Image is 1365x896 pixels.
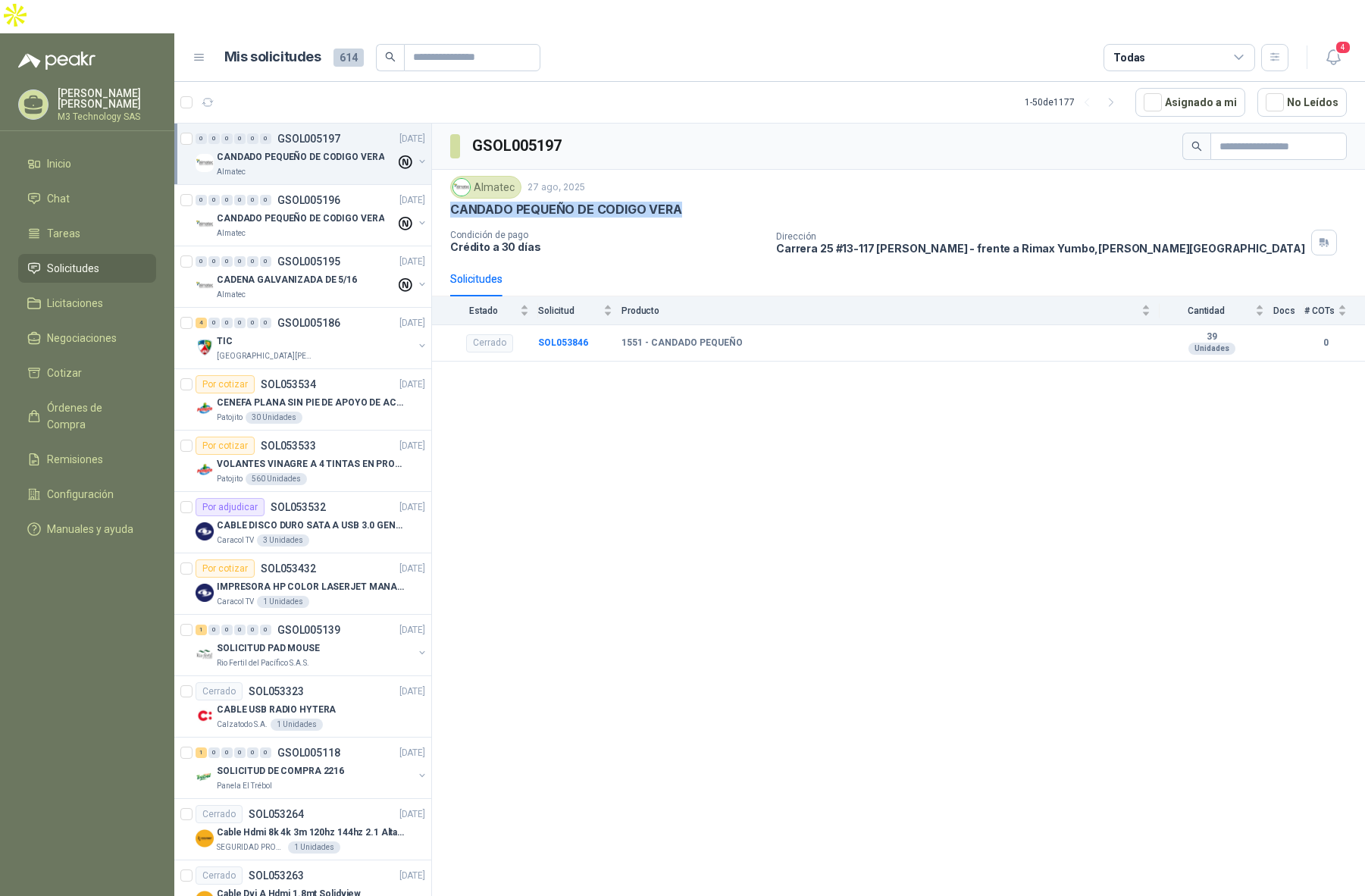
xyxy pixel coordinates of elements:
[217,703,336,717] p: CABLE USB RADIO HYTERA
[18,480,156,509] a: Configuración
[776,242,1305,255] p: Carrera 25 #13-117 [PERSON_NAME] - frente a Rimax Yumbo , [PERSON_NAME][GEOGRAPHIC_DATA]
[47,399,142,433] span: Órdenes de Compra
[1160,305,1252,316] span: Cantidad
[58,88,156,109] p: [PERSON_NAME] [PERSON_NAME]
[261,379,316,390] p: SOL053534
[174,676,431,738] a: CerradoSOL053323[DATE] Company LogoCABLE USB RADIO HYTERACalzatodo S.A.1 Unidades
[1304,296,1365,324] th: # COTs
[196,805,243,823] div: Cerrado
[196,522,214,540] img: Company Logo
[246,473,307,485] div: 560 Unidades
[196,621,428,669] a: 1 0 0 0 0 0 GSOL005139[DATE] Company LogoSOLICITUD PAD MOUSERio Fertil del Pacífico S.A.S.
[174,431,431,492] a: Por cotizarSOL053533[DATE] Company LogoVOLANTES VINAGRE A 4 TINTAS EN PROPALCOTE VER ARCHIVO ADJU...
[208,625,220,635] div: 0
[217,780,272,792] p: Panela El Trébol
[47,190,70,207] span: Chat
[1160,331,1264,343] b: 39
[221,133,233,144] div: 0
[47,451,103,468] span: Remisiones
[1160,296,1273,324] th: Cantidad
[196,744,428,792] a: 1 0 0 0 0 0 GSOL005118[DATE] Company LogoSOLICITUD DE COMPRA 2216Panela El Trébol
[221,625,233,635] div: 0
[1335,40,1351,55] span: 4
[217,412,243,424] p: Patojito
[217,350,312,362] p: [GEOGRAPHIC_DATA][PERSON_NAME]
[208,256,220,267] div: 0
[271,719,323,731] div: 1 Unidades
[399,193,425,208] p: [DATE]
[221,747,233,758] div: 0
[538,305,600,316] span: Solicitud
[196,154,214,172] img: Company Logo
[260,747,271,758] div: 0
[221,318,233,328] div: 0
[776,231,1305,242] p: Dirección
[261,440,316,451] p: SOL053533
[399,807,425,822] p: [DATE]
[18,149,156,178] a: Inicio
[528,180,585,195] p: 27 ago, 2025
[277,133,340,144] p: GSOL005197
[196,498,265,516] div: Por adjudicar
[208,195,220,205] div: 0
[1113,49,1145,66] div: Todas
[196,338,214,356] img: Company Logo
[538,337,588,348] b: SOL053846
[399,132,425,146] p: [DATE]
[217,764,344,779] p: SOLICITUD DE COMPRA 2216
[196,130,428,178] a: 0 0 0 0 0 0 GSOL005197[DATE] Company LogoCANDADO PEQUEÑO DE CODIGO VERAAlmatec
[18,52,95,70] img: Logo peakr
[257,534,309,547] div: 3 Unidades
[47,295,103,312] span: Licitaciones
[1304,305,1335,316] span: # COTs
[47,486,114,503] span: Configuración
[234,133,246,144] div: 0
[450,230,764,240] p: Condición de pago
[18,254,156,283] a: Solicitudes
[399,623,425,638] p: [DATE]
[18,359,156,387] a: Cotizar
[234,256,246,267] div: 0
[217,518,405,533] p: CABLE DISCO DURO SATA A USB 3.0 GENERICO
[466,334,513,352] div: Cerrado
[247,195,258,205] div: 0
[18,445,156,474] a: Remisiones
[196,399,214,418] img: Company Logo
[196,133,207,144] div: 0
[18,393,156,439] a: Órdenes de Compra
[399,255,425,269] p: [DATE]
[217,596,254,608] p: Caracol TV
[472,134,564,158] h3: GSOL005197
[217,273,357,287] p: CADENA GALVANIZADA DE 5/16
[196,215,214,233] img: Company Logo
[538,296,621,324] th: Solicitud
[260,256,271,267] div: 0
[208,133,220,144] div: 0
[208,747,220,758] div: 0
[450,305,517,316] span: Estado
[174,799,431,860] a: CerradoSOL053264[DATE] Company LogoCable Hdmi 8k 4k 3m 120hz 144hz 2.1 Alta VelocidadSEGURIDAD PR...
[399,439,425,453] p: [DATE]
[271,502,326,512] p: SOL053532
[288,841,340,854] div: 1 Unidades
[18,219,156,248] a: Tareas
[399,685,425,699] p: [DATE]
[249,686,304,697] p: SOL053323
[246,412,302,424] div: 30 Unidades
[217,534,254,547] p: Caracol TV
[247,318,258,328] div: 0
[217,826,405,840] p: Cable Hdmi 8k 4k 3m 120hz 144hz 2.1 Alta Velocidad
[174,553,431,615] a: Por cotizarSOL053432[DATE] Company LogoIMPRESORA HP COLOR LASERJET MANAGED E45028DNCaracol TV1 Un...
[1273,296,1304,324] th: Docs
[621,337,743,349] b: 1551 - CANDADO PEQUEÑO
[450,202,682,218] p: CANDADO PEQUEÑO DE CODIGO VERA
[196,437,255,455] div: Por cotizar
[399,378,425,392] p: [DATE]
[217,657,309,669] p: Rio Fertil del Pacífico S.A.S.
[47,330,117,346] span: Negociaciones
[196,559,255,578] div: Por cotizar
[399,500,425,515] p: [DATE]
[621,296,1160,324] th: Producto
[333,49,364,67] span: 614
[621,305,1138,316] span: Producto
